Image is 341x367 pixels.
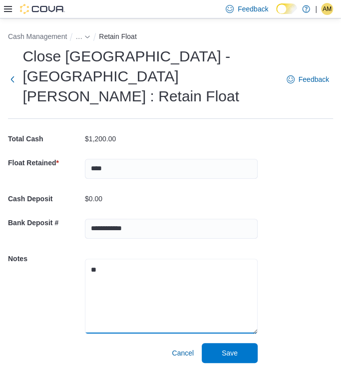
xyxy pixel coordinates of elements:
input: Dark Mode [276,3,297,14]
p: $0.00 [85,195,102,203]
h5: Notes [8,249,83,269]
button: Save [202,343,258,363]
p: | [315,3,317,15]
svg: - Clicking this button will toggle a popover dialog. [84,34,90,40]
p: $1,200.00 [85,135,116,143]
h5: Cash Deposit [8,189,83,209]
button: See collapsed breadcrumbs - Clicking this button will toggle a popover dialog. [75,32,90,40]
div: Acheire Muhammad-Almoguea [321,3,333,15]
span: See collapsed breadcrumbs [75,32,82,40]
h5: Float Retained [8,153,83,173]
button: Cash Management [8,32,67,40]
h1: Close [GEOGRAPHIC_DATA] - [GEOGRAPHIC_DATA][PERSON_NAME] : Retain Float [22,46,276,106]
a: Feedback [283,69,333,89]
img: Cova [20,4,65,14]
button: Retain Float [99,32,136,40]
span: Cancel [172,348,194,358]
span: Feedback [299,74,329,84]
nav: An example of EuiBreadcrumbs [8,30,333,44]
span: AM [323,3,332,15]
span: Save [222,348,238,358]
h5: Total Cash [8,129,83,149]
h5: Bank Deposit # [8,213,83,233]
button: Cancel [168,343,198,363]
span: Feedback [238,4,268,14]
button: Next [8,69,16,89]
